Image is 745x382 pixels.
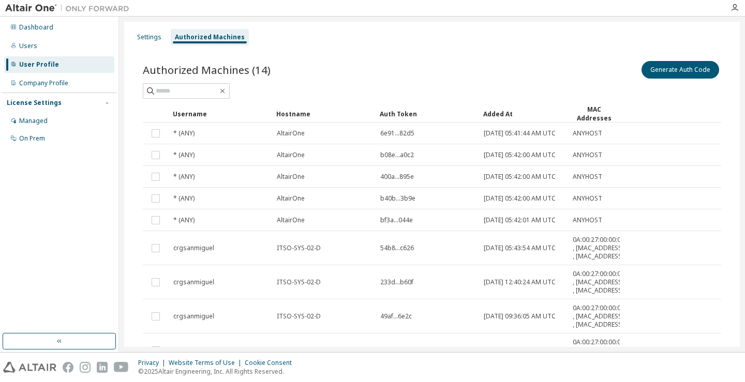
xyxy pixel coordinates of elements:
span: 49af...6e2c [380,312,412,320]
span: crgsanmiguel [173,244,214,252]
span: ANYHOST [573,173,602,181]
span: bf3a...044e [380,216,413,224]
div: Cookie Consent [245,359,298,367]
span: AltairOne [277,194,305,203]
div: Dashboard [19,23,53,32]
span: [DATE] 05:42:00 AM UTC [484,173,556,181]
span: crgsanmiguel [173,346,214,355]
div: User Profile [19,60,59,69]
button: Generate Auth Code [642,61,719,79]
span: crgsanmiguel [173,312,214,320]
div: Authorized Machines [175,33,245,41]
div: Added At [483,105,564,122]
span: ANYHOST [573,216,602,224]
span: [DATE] 09:38:25 AM UTC [484,346,556,355]
div: Users [19,42,37,50]
img: Altair One [5,3,135,13]
div: Hostname [276,105,371,122]
span: crgsanmiguel [173,278,214,286]
span: * (ANY) [173,216,195,224]
span: AltairOne [277,151,305,159]
span: * (ANY) [173,129,195,137]
div: License Settings [7,99,62,107]
span: 0A:00:27:00:00:05 , [MAC_ADDRESS] , [MAC_ADDRESS] [573,236,624,261]
div: Username [173,105,268,122]
span: 324c...0da6 [380,346,414,355]
span: AltairOne [277,129,305,137]
span: 0A:00:27:00:00:05 , [MAC_ADDRESS] , [MAC_ADDRESS] [573,338,624,363]
p: © 2025 Altair Engineering, Inc. All Rights Reserved. [138,367,298,376]
span: [DATE] 09:36:05 AM UTC [484,312,556,320]
img: altair_logo.svg [3,362,56,373]
img: youtube.svg [114,362,129,373]
span: ITSO-SYS-02-D [277,346,321,355]
span: * (ANY) [173,173,195,181]
span: ANYHOST [573,194,602,203]
span: 0A:00:27:00:00:05 , [MAC_ADDRESS] , [MAC_ADDRESS] [573,270,624,295]
span: [DATE] 12:40:24 AM UTC [484,278,556,286]
span: 0A:00:27:00:00:05 , [MAC_ADDRESS] , [MAC_ADDRESS] [573,304,624,329]
span: [DATE] 05:43:54 AM UTC [484,244,556,252]
div: Managed [19,117,48,125]
span: AltairOne [277,173,305,181]
span: 6e91...82d5 [380,129,414,137]
div: Privacy [138,359,169,367]
span: ITSO-SYS-02-D [277,312,321,320]
span: 54b8...c626 [380,244,414,252]
span: [DATE] 05:41:44 AM UTC [484,129,556,137]
span: 233d...b60f [380,278,413,286]
span: ITSO-SYS-02-D [277,244,321,252]
span: ANYHOST [573,129,602,137]
div: Company Profile [19,79,68,87]
img: facebook.svg [63,362,73,373]
div: On Prem [19,134,45,143]
span: AltairOne [277,216,305,224]
div: Auth Token [380,105,475,122]
span: b40b...3b9e [380,194,415,203]
img: instagram.svg [80,362,91,373]
span: 400a...895e [380,173,414,181]
span: * (ANY) [173,194,195,203]
div: Settings [137,33,161,41]
span: ANYHOST [573,151,602,159]
img: linkedin.svg [97,362,108,373]
span: b08e...a0c2 [380,151,414,159]
span: [DATE] 05:42:01 AM UTC [484,216,556,224]
span: * (ANY) [173,151,195,159]
span: [DATE] 05:42:00 AM UTC [484,151,556,159]
div: Website Terms of Use [169,359,245,367]
div: MAC Addresses [572,105,616,123]
span: ITSO-SYS-02-D [277,278,321,286]
span: Authorized Machines (14) [143,63,271,77]
span: [DATE] 05:42:00 AM UTC [484,194,556,203]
